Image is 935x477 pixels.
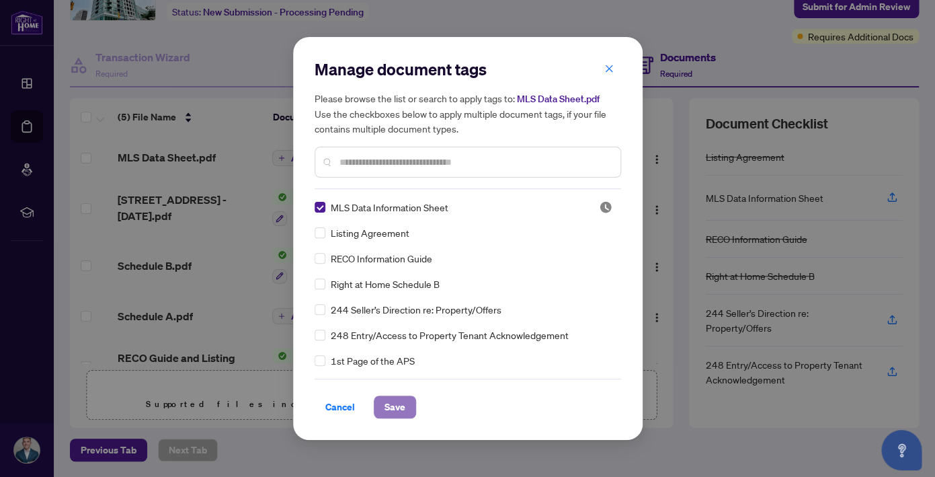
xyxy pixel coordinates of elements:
span: MLS Data Sheet.pdf [517,93,600,105]
span: 248 Entry/Access to Property Tenant Acknowledgement [331,328,569,342]
span: Cancel [325,396,355,418]
button: Open asap [881,430,922,470]
h5: Please browse the list or search to apply tags to: Use the checkboxes below to apply multiple doc... [315,91,621,136]
span: close [604,64,614,73]
button: Save [374,396,416,418]
span: MLS Data Information Sheet [331,200,448,215]
span: Pending Review [599,200,612,214]
span: Save [384,396,405,418]
span: Listing Agreement [331,225,409,240]
h2: Manage document tags [315,59,621,80]
span: 1st Page of the APS [331,353,415,368]
span: 244 Seller’s Direction re: Property/Offers [331,302,501,317]
span: Right at Home Schedule B [331,277,440,291]
button: Cancel [315,396,366,418]
span: RECO Information Guide [331,251,432,266]
img: status [599,200,612,214]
